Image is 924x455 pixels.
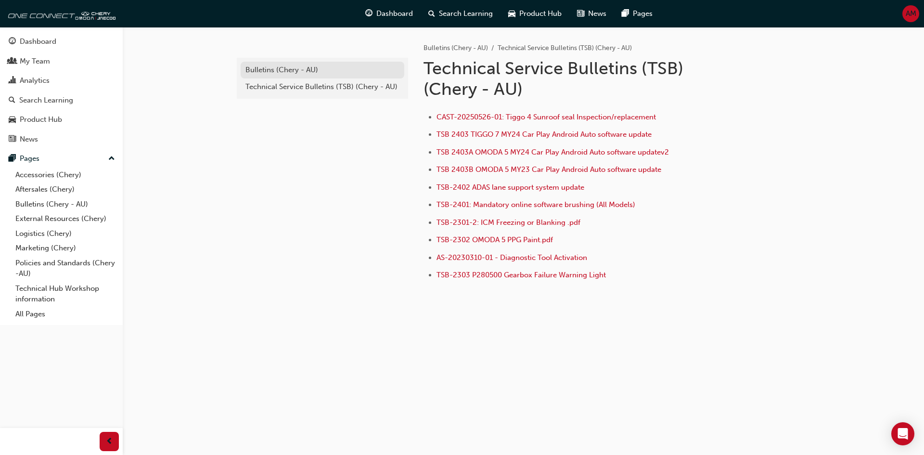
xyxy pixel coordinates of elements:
span: AM [906,8,916,19]
span: car-icon [508,8,515,20]
a: Marketing (Chery) [12,241,119,256]
a: guage-iconDashboard [358,4,421,24]
button: AM [902,5,919,22]
span: Dashboard [376,8,413,19]
span: News [588,8,606,19]
span: pages-icon [9,155,16,163]
span: news-icon [9,135,16,144]
div: Bulletins (Chery - AU) [245,65,399,76]
span: car-icon [9,116,16,124]
span: search-icon [9,96,15,105]
h1: Technical Service Bulletins (TSB) (Chery - AU) [423,58,739,100]
a: My Team [4,52,119,70]
div: Pages [20,153,39,164]
a: Product Hub [4,111,119,129]
div: My Team [20,56,50,67]
span: up-icon [108,153,115,165]
a: Technical Service Bulletins (TSB) (Chery - AU) [241,78,404,95]
a: TSB-2402 ADAS lane support system update [436,183,584,192]
span: search-icon [428,8,435,20]
a: Bulletins (Chery - AU) [241,62,404,78]
a: news-iconNews [569,4,614,24]
a: Search Learning [4,91,119,109]
a: TSB 2403A OMODA 5 MY24 Car Play Android Auto software updatev2 [436,148,669,156]
a: CAST-20250526-01: Tiggo 4 Sunroof seal Inspection/replacement [436,113,656,121]
div: Open Intercom Messenger [891,422,914,445]
a: pages-iconPages [614,4,660,24]
span: pages-icon [622,8,629,20]
span: Pages [633,8,653,19]
a: TSB-2302 OMODA 5 PPG Paint.pdf [436,235,553,244]
a: TSB-2303 P280500 Gearbox Failure Warning Light [436,271,606,279]
span: Product Hub [519,8,562,19]
a: AS-20230310-01 - Diagnostic Tool Activation [436,253,587,262]
a: Accessories (Chery) [12,168,119,182]
a: Analytics [4,72,119,90]
span: guage-icon [9,38,16,46]
a: Logistics (Chery) [12,226,119,241]
span: chart-icon [9,77,16,85]
a: TSB 2403 TIGGO 7 MY24 Car Play Android Auto software update [436,130,652,139]
div: Product Hub [20,114,62,125]
a: Dashboard [4,33,119,51]
a: TSB 2403B OMODA 5 MY23 Car Play Android Auto software update [436,165,661,174]
span: news-icon [577,8,584,20]
button: DashboardMy TeamAnalyticsSearch LearningProduct HubNews [4,31,119,150]
img: oneconnect [5,4,115,23]
a: car-iconProduct Hub [500,4,569,24]
a: All Pages [12,307,119,322]
div: Technical Service Bulletins (TSB) (Chery - AU) [245,81,399,92]
a: Bulletins (Chery - AU) [12,197,119,212]
a: TSB-2401: Mandatory online software brushing (All Models) [436,200,635,209]
a: search-iconSearch Learning [421,4,500,24]
span: guage-icon [365,8,372,20]
button: Pages [4,150,119,168]
div: Dashboard [20,36,56,47]
a: News [4,130,119,148]
a: TSB-2301-2: ICM Freezing or Blanking .pdf [436,218,580,227]
div: Analytics [20,75,50,86]
a: Aftersales (Chery) [12,182,119,197]
div: Search Learning [19,95,73,106]
span: prev-icon [106,436,113,448]
div: News [20,134,38,145]
a: Technical Hub Workshop information [12,281,119,307]
a: Bulletins (Chery - AU) [423,44,488,52]
span: people-icon [9,57,16,66]
a: External Resources (Chery) [12,211,119,226]
span: Search Learning [439,8,493,19]
a: Policies and Standards (Chery -AU) [12,256,119,281]
li: Technical Service Bulletins (TSB) (Chery - AU) [498,43,632,54]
